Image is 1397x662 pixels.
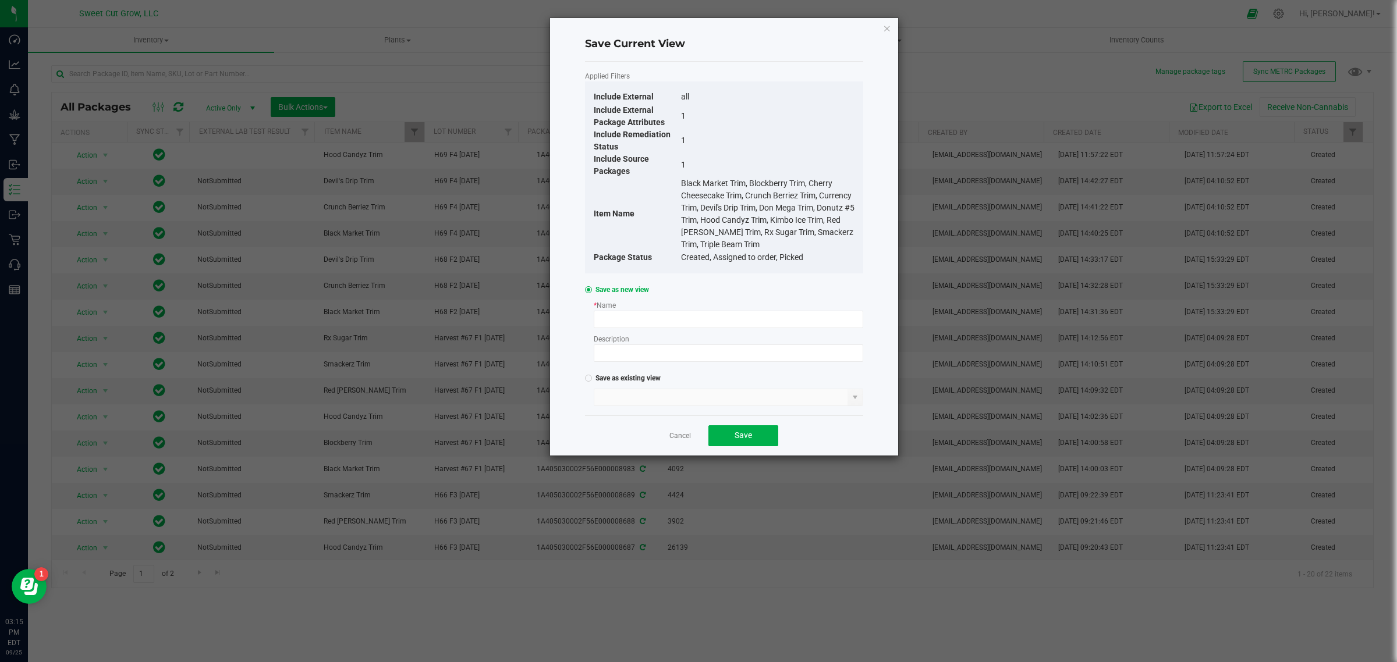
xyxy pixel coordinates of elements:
[735,430,752,440] span: Save
[594,104,681,129] div: Include External Package Attributes
[585,37,863,52] h4: Save Current View
[594,251,681,264] div: Package Status
[594,129,681,153] div: Include Remediation Status
[594,91,681,103] div: Include External
[681,177,854,251] div: Black Market Trim, Blockberry Trim, Cherry Cheesecake Trim, Crunch Berriez Trim, Currency Trim, D...
[594,208,681,220] div: Item Name
[34,567,48,581] iframe: Resource center unread badge
[681,91,854,103] div: all
[681,251,854,264] div: Created, Assigned to order, Picked
[592,373,661,383] span: Save as existing view
[708,425,778,446] button: Save
[669,431,691,441] a: Cancel
[12,569,47,604] iframe: Resource center
[585,71,863,81] span: Applied Filters
[594,300,863,311] span: Name
[681,159,854,171] div: 1
[681,110,854,122] div: 1
[594,334,863,344] span: Description
[681,134,854,147] div: 1
[883,21,891,35] button: Close
[592,285,649,294] span: Save as new view
[594,153,681,177] div: Include Source Packages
